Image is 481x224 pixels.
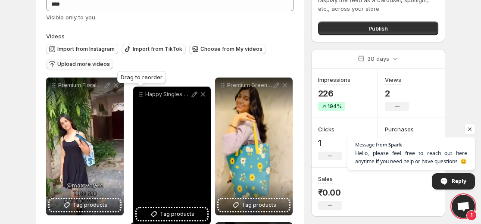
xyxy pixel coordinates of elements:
button: Choose from My videos [189,44,266,54]
h3: Views [385,75,401,84]
span: Message from [355,142,387,147]
span: Spark [388,142,402,147]
button: Tag products [137,208,207,220]
span: Publish [369,24,388,33]
button: Import from TikTok [122,44,186,54]
span: Import from TikTok [133,46,182,53]
p: ₹0.00 [318,187,342,198]
div: Open chat [452,195,475,218]
span: Visible only to you. [46,14,97,21]
button: Publish [318,22,438,35]
p: 1 [318,138,342,148]
span: Reply [452,174,466,189]
span: Videos [46,33,65,40]
span: Choose from My videos [200,46,262,53]
h3: Purchases [385,125,414,134]
button: Tag products [219,199,289,211]
button: Tag products [50,199,120,211]
p: 2 [385,88,409,99]
span: Hello, please feel free to reach out here anytime if you need help or have questions. 😊 [355,149,467,165]
span: Tag products [73,201,107,209]
h3: Sales [318,174,333,183]
p: 226 [318,88,350,99]
button: Import from Instagram [46,44,118,54]
span: 1 [466,210,477,221]
span: Tag products [160,210,194,218]
p: Premium Green Tote [227,82,272,89]
span: 194% [328,103,342,110]
h3: Impressions [318,75,350,84]
p: 30 days [367,54,389,63]
h3: Clicks [318,125,334,134]
span: Upload more videos [57,61,110,68]
div: Premium Floral ToteTag products [46,78,124,215]
p: Premium Floral Tote [58,82,103,89]
button: Upload more videos [46,59,113,69]
span: Import from Instagram [57,46,115,53]
p: Happy Singles Video [145,91,190,98]
div: Premium Green ToteTag products [215,78,293,215]
span: Tag products [242,201,276,209]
